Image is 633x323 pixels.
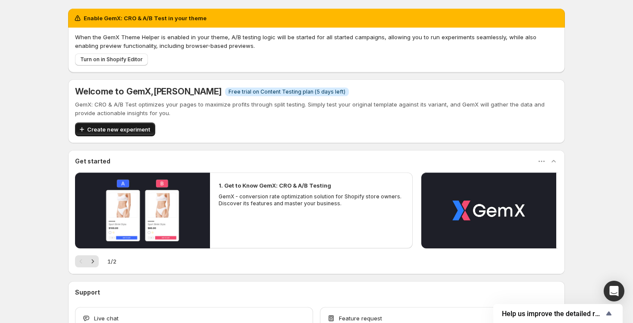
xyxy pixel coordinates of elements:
h3: Support [75,288,100,297]
h5: Welcome to GemX [75,86,222,97]
button: Show survey - Help us improve the detailed report for A/B campaigns [502,308,614,319]
button: Turn on in Shopify Editor [75,53,148,66]
h2: 1. Get to Know GemX: CRO & A/B Testing [219,181,331,190]
span: , [PERSON_NAME] [151,86,222,97]
nav: Pagination [75,255,99,267]
p: GemX: CRO & A/B Test optimizes your pages to maximize profits through split testing. Simply test ... [75,100,558,117]
span: Feature request [339,314,382,323]
button: Play video [75,172,210,248]
h2: Enable GemX: CRO & A/B Test in your theme [84,14,207,22]
div: Open Intercom Messenger [604,281,624,301]
h3: Get started [75,157,110,166]
span: Live chat [94,314,119,323]
p: GemX - conversion rate optimization solution for Shopify store owners. Discover its features and ... [219,193,404,207]
button: Next [87,255,99,267]
button: Create new experiment [75,122,155,136]
span: 1 / 2 [107,257,116,266]
span: Create new experiment [87,125,150,134]
span: Help us improve the detailed report for A/B campaigns [502,310,604,318]
span: Turn on in Shopify Editor [80,56,143,63]
button: Play video [421,172,556,248]
span: Free trial on Content Testing plan (5 days left) [229,88,345,95]
p: When the GemX Theme Helper is enabled in your theme, A/B testing logic will be started for all st... [75,33,558,50]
